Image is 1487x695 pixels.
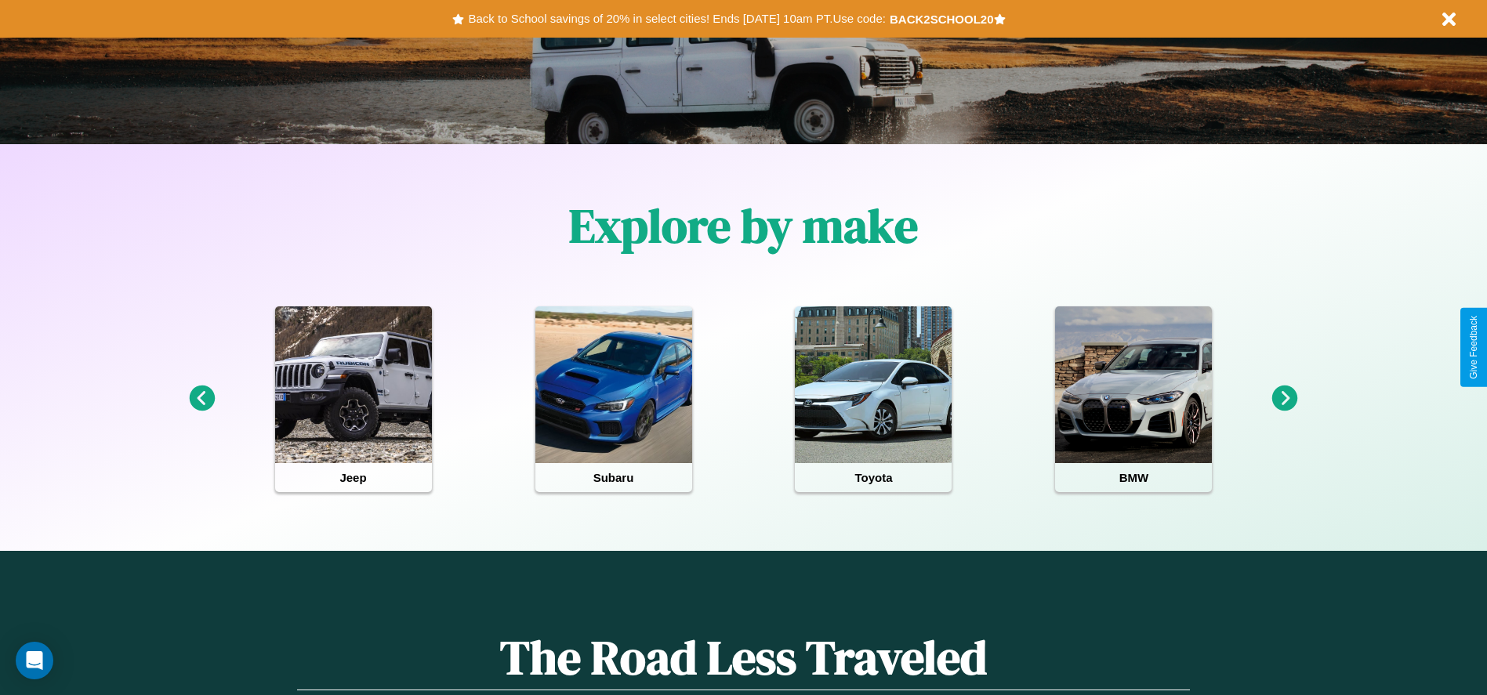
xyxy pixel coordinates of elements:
div: Open Intercom Messenger [16,642,53,679]
h4: Jeep [275,463,432,492]
h4: BMW [1055,463,1212,492]
h1: Explore by make [569,194,918,258]
h4: Toyota [795,463,952,492]
h1: The Road Less Traveled [297,625,1189,690]
button: Back to School savings of 20% in select cities! Ends [DATE] 10am PT.Use code: [464,8,889,30]
div: Give Feedback [1468,316,1479,379]
h4: Subaru [535,463,692,492]
b: BACK2SCHOOL20 [890,13,994,26]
